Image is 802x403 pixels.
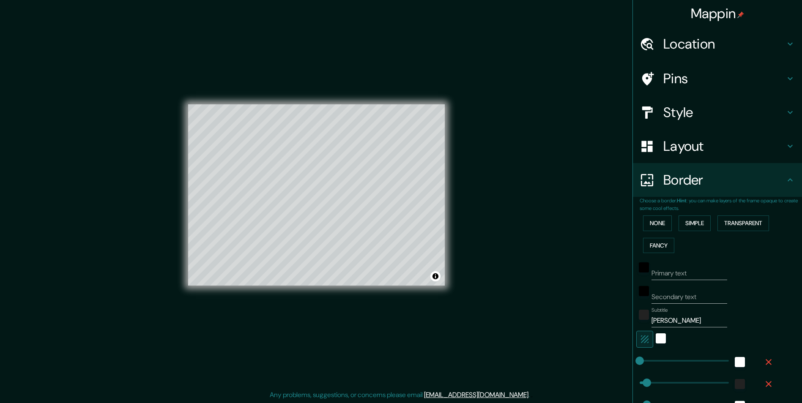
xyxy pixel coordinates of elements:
img: pin-icon.png [737,11,744,18]
h4: Layout [663,138,785,155]
iframe: Help widget launcher [727,370,793,394]
button: white [735,357,745,367]
h4: Border [663,172,785,188]
div: . [531,390,533,400]
button: white [656,333,666,343]
button: Transparent [717,215,769,231]
h4: Mappin [691,5,745,22]
div: Layout [633,129,802,163]
button: Fancy [643,238,674,253]
button: Simple [679,215,711,231]
div: . [530,390,531,400]
button: Toggle attribution [430,271,441,281]
button: None [643,215,672,231]
h4: Location [663,35,785,52]
button: black [639,262,649,272]
div: Style [633,95,802,129]
button: color-222222 [639,310,649,320]
label: Subtitle [651,307,668,314]
a: [EMAIL_ADDRESS][DOMAIN_NAME] [424,390,528,399]
b: Hint [677,197,687,204]
h4: Pins [663,70,785,87]
div: Border [633,163,802,197]
div: Location [633,27,802,61]
button: black [639,286,649,296]
p: Any problems, suggestions, or concerns please email . [270,390,530,400]
h4: Style [663,104,785,121]
div: Pins [633,62,802,95]
p: Choose a border. : you can make layers of the frame opaque to create some cool effects. [640,197,802,212]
